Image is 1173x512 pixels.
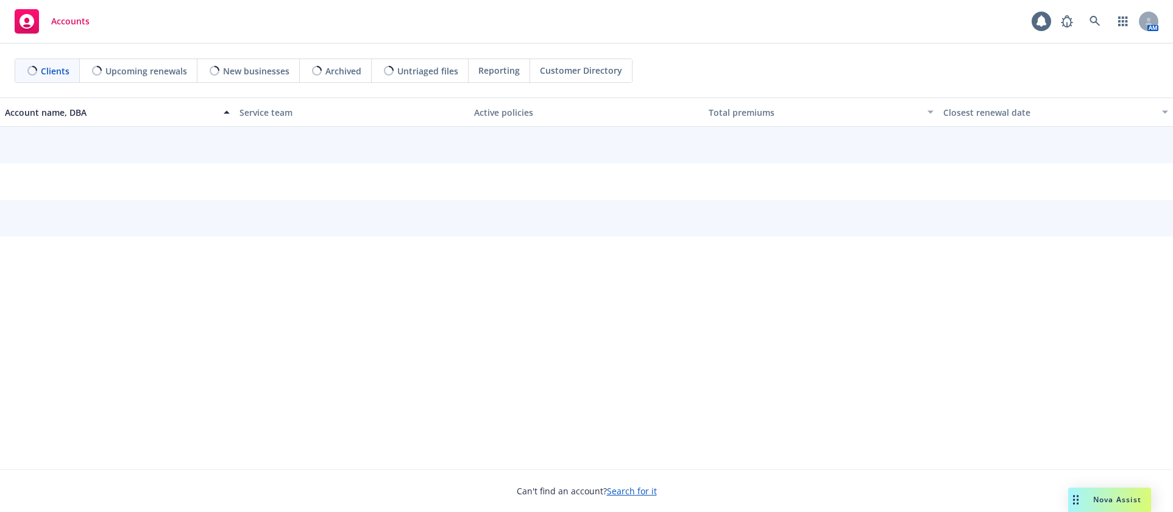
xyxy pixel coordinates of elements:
[943,106,1155,119] div: Closest renewal date
[478,64,520,77] span: Reporting
[51,16,90,26] span: Accounts
[938,98,1173,127] button: Closest renewal date
[1055,9,1079,34] a: Report a Bug
[397,65,458,77] span: Untriaged files
[709,106,920,119] div: Total premiums
[474,106,699,119] div: Active policies
[1083,9,1107,34] a: Search
[105,65,187,77] span: Upcoming renewals
[325,65,361,77] span: Archived
[704,98,938,127] button: Total premiums
[41,65,69,77] span: Clients
[235,98,469,127] button: Service team
[1093,494,1141,505] span: Nova Assist
[1068,488,1083,512] div: Drag to move
[5,106,216,119] div: Account name, DBA
[517,485,657,497] span: Can't find an account?
[10,4,94,38] a: Accounts
[223,65,289,77] span: New businesses
[239,106,464,119] div: Service team
[1068,488,1151,512] button: Nova Assist
[1111,9,1135,34] a: Switch app
[469,98,704,127] button: Active policies
[540,64,622,77] span: Customer Directory
[607,485,657,497] a: Search for it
